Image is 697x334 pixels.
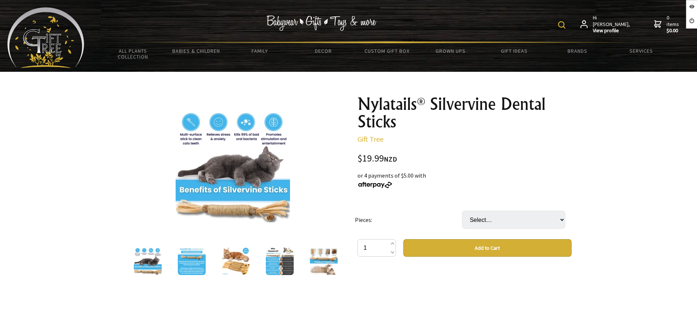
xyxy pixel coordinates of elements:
[593,15,631,34] span: Hi [PERSON_NAME],
[357,95,572,130] h1: Nylatails® Silvervine Dental Sticks
[357,134,384,144] a: Gift Tree
[357,154,572,164] div: $19.99
[357,171,572,189] div: or 4 payments of $5.00 with
[165,43,228,59] a: Babies & Children
[357,182,393,188] img: Afterpay
[222,247,250,275] img: Nylatails® Silvervine Dental Sticks
[310,247,338,275] img: Nylatails® Silvervine Dental Sticks
[355,200,462,239] td: Pieces:
[654,15,681,34] a: 0 items$0.00
[482,43,546,59] a: Gift Ideas
[7,7,84,68] img: Babyware - Gifts - Toys and more...
[667,14,681,34] span: 0 items
[266,15,376,31] img: Babywear - Gifts - Toys & more
[403,239,572,257] button: Add to Cart
[291,43,355,59] a: Decor
[355,43,419,59] a: Custom Gift Box
[593,27,631,34] strong: View profile
[667,27,681,34] strong: $0.00
[134,247,162,275] img: Nylatails® Silvervine Dental Sticks
[609,43,673,59] a: Services
[266,247,294,275] img: Nylatails® Silvervine Dental Sticks
[419,43,482,59] a: Grown Ups
[228,43,291,59] a: Family
[384,155,397,163] span: NZD
[580,15,631,34] a: Hi [PERSON_NAME],View profile
[558,21,565,29] img: product search
[178,247,206,275] img: Nylatails® Silvervine Dental Sticks
[176,110,290,224] img: Nylatails® Silvervine Dental Sticks
[546,43,609,59] a: Brands
[101,43,165,64] a: All Plants Collection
